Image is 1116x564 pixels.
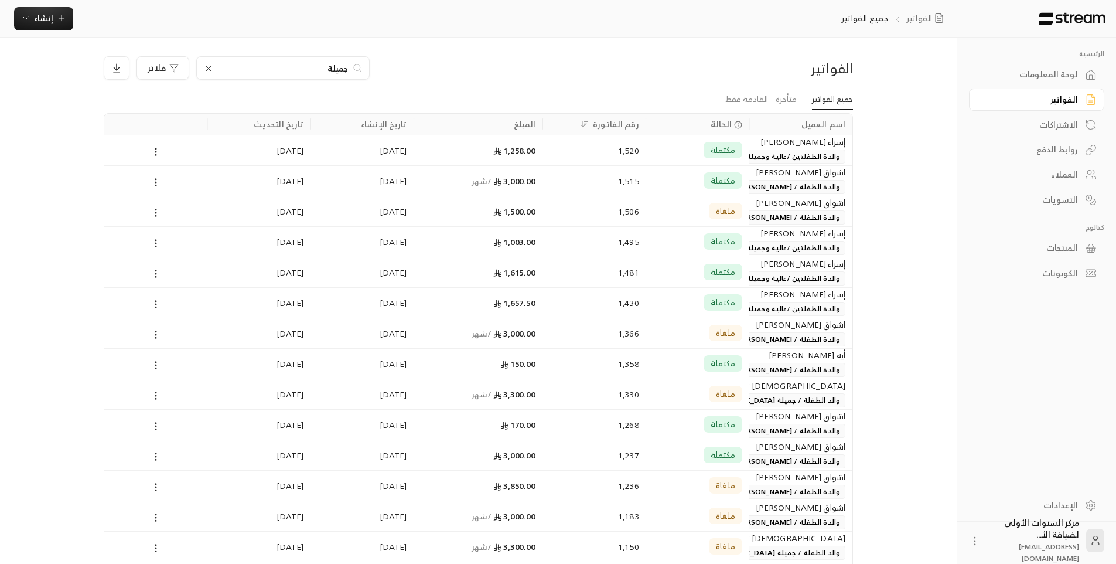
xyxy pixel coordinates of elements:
[421,166,536,196] div: 3,000.00
[214,471,303,501] div: [DATE]
[550,501,639,531] div: 1,183
[318,318,407,348] div: [DATE]
[732,454,845,468] span: والدة الطفلة / [PERSON_NAME]
[214,532,303,562] div: [DATE]
[318,501,407,531] div: [DATE]
[841,12,889,25] p: جميع الفواتير
[732,363,845,377] span: والدة الطفلة / [PERSON_NAME]
[684,150,845,164] span: والدة الطفلتين /عالية وجميلة [PERSON_NAME]
[812,89,853,110] a: جميع الفواتير
[550,349,639,379] div: 1,358
[716,388,735,400] span: ملغاة
[969,223,1104,232] p: كتالوج
[684,241,845,255] span: والدة الطفلتين /عالية وجميلة [PERSON_NAME]
[318,227,407,257] div: [DATE]
[984,242,1078,254] div: المنتجات
[14,7,73,30] button: إنشاء
[756,471,845,484] div: اشواق [PERSON_NAME]
[514,117,536,131] div: المبلغ
[716,541,735,552] span: ملغاة
[214,349,303,379] div: [DATE]
[214,257,303,287] div: [DATE]
[984,169,1078,181] div: العملاء
[674,59,853,77] div: الفواتير
[756,135,845,148] div: إسراء [PERSON_NAME]
[472,326,492,341] span: / شهر
[472,539,492,554] span: / شهر
[756,318,845,331] div: اشواق [PERSON_NAME]
[969,262,1104,285] a: الكوبونات
[969,113,1104,136] a: الاشتراكات
[318,196,407,226] div: [DATE]
[214,166,303,196] div: [DATE]
[969,138,1104,161] a: روابط الدفع
[969,188,1104,211] a: التسويات
[318,349,407,379] div: [DATE]
[711,449,735,461] span: مكتملة
[550,257,639,287] div: 1,481
[550,288,639,318] div: 1,430
[421,257,536,287] div: 1,615.00
[136,56,189,80] button: فلاتر
[318,379,407,409] div: [DATE]
[969,49,1104,59] p: الرئيسية
[756,227,845,240] div: إسراء [PERSON_NAME]
[421,471,536,501] div: 3,850.00
[472,509,492,524] span: / شهر
[756,410,845,423] div: اشواق [PERSON_NAME]
[214,318,303,348] div: [DATE]
[969,237,1104,260] a: المنتجات
[214,379,303,409] div: [DATE]
[421,288,536,318] div: 1,657.50
[218,62,348,74] input: ابحث باسم العميل أو رقم الهاتف
[421,349,536,379] div: 150.00
[716,205,735,217] span: ملغاة
[969,63,1104,86] a: لوحة المعلومات
[214,135,303,165] div: [DATE]
[214,440,303,470] div: [DATE]
[711,266,735,278] span: مكتملة
[421,196,536,226] div: 1,500.00
[756,196,845,209] div: اشواق [PERSON_NAME]
[969,89,1104,111] a: الفواتير
[550,135,639,165] div: 1,520
[254,117,304,131] div: تاريخ التحديث
[318,135,407,165] div: [DATE]
[984,94,1078,106] div: الفواتير
[732,180,845,194] span: والدة الطفلة / [PERSON_NAME]
[756,349,845,362] div: أيه [PERSON_NAME]
[711,358,735,369] span: مكتملة
[756,501,845,514] div: اشواق [PERSON_NAME]
[550,532,639,562] div: 1,150
[421,135,536,165] div: 1,258.00
[691,546,845,560] span: والد الطفلة / جميلة [DEMOGRAPHIC_DATA]
[214,501,303,531] div: [DATE]
[969,494,1104,517] a: الإعدادات
[593,117,639,131] div: رقم الفاتورة
[318,257,407,287] div: [DATE]
[756,288,845,301] div: إسراء [PERSON_NAME]
[984,267,1078,279] div: الكوبونات
[716,480,735,491] span: ملغاة
[716,327,735,339] span: ملغاة
[906,12,948,25] a: الفواتير
[969,164,1104,186] a: العملاء
[711,297,735,308] span: مكتملة
[984,69,1078,80] div: لوحة المعلومات
[732,485,845,499] span: والدة الطفلة / [PERSON_NAME]
[421,440,536,470] div: 3,000.00
[711,236,735,247] span: مكتملة
[550,196,639,226] div: 1,506
[421,227,536,257] div: 1,003.00
[361,117,407,131] div: تاريخ الإنشاء
[711,118,732,130] span: الحالة
[421,379,536,409] div: 3,300.00
[214,227,303,257] div: [DATE]
[776,89,797,110] a: متأخرة
[756,379,845,392] div: [DEMOGRAPHIC_DATA] نادر
[550,227,639,257] div: 1,495
[841,12,948,25] nav: breadcrumb
[214,410,303,440] div: [DATE]
[421,501,536,531] div: 3,000.00
[711,144,735,156] span: مكتملة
